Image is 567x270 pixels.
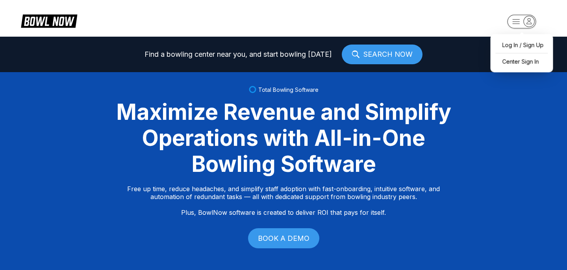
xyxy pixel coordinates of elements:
a: SEARCH NOW [342,45,422,64]
span: Find a bowling center near you, and start bowling [DATE] [145,50,332,58]
p: Free up time, reduce headaches, and simplify staff adoption with fast-onboarding, intuitive softw... [127,185,440,216]
a: Log In / Sign Up [495,38,549,52]
a: Center Sign In [495,55,549,69]
a: BOOK A DEMO [248,228,319,248]
span: Total Bowling Software [258,86,319,93]
div: Maximize Revenue and Simplify Operations with All-in-One Bowling Software [106,99,461,177]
